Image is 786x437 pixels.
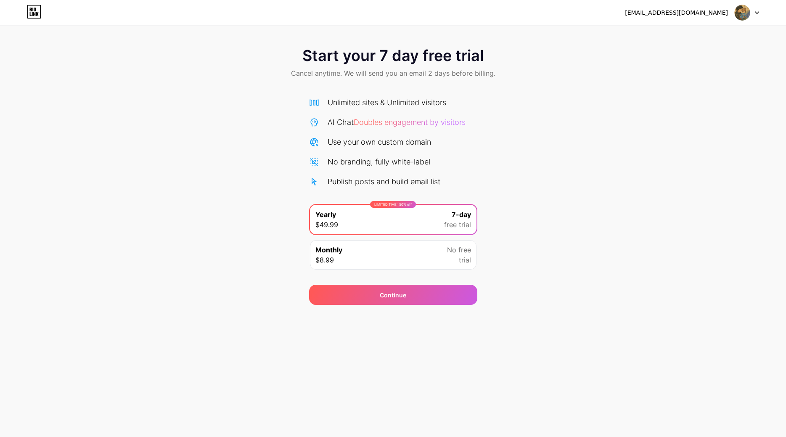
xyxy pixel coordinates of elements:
span: Yearly [315,209,336,220]
span: Start your 7 day free trial [302,47,484,64]
div: Use your own custom domain [328,136,431,148]
div: No branding, fully white-label [328,156,430,167]
span: free trial [444,220,471,230]
div: LIMITED TIME : 50% off [370,201,416,208]
span: Monthly [315,245,342,255]
img: michojr [734,5,750,21]
div: AI Chat [328,117,466,128]
span: Doubles engagement by visitors [354,118,466,127]
span: No free [447,245,471,255]
span: $8.99 [315,255,334,265]
span: Continue [380,291,406,299]
span: trial [459,255,471,265]
span: Cancel anytime. We will send you an email 2 days before billing. [291,68,495,78]
div: Unlimited sites & Unlimited visitors [328,97,446,108]
span: 7-day [452,209,471,220]
span: $49.99 [315,220,338,230]
div: [EMAIL_ADDRESS][DOMAIN_NAME] [625,8,728,17]
div: Publish posts and build email list [328,176,440,187]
